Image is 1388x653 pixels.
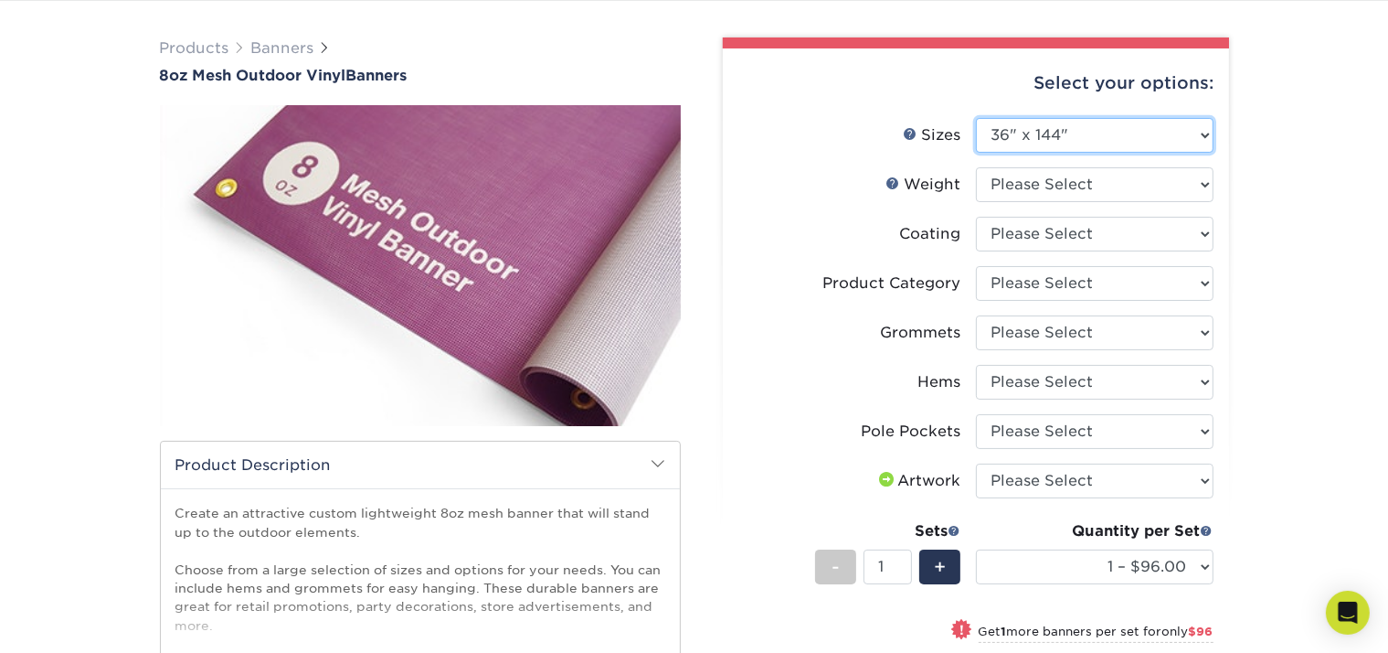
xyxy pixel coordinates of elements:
a: Products [160,39,229,57]
img: 8oz Mesh Outdoor Vinyl 01 [160,86,681,446]
div: Select your options: [737,48,1214,118]
h2: Product Description [161,442,680,488]
div: Open Intercom Messenger [1326,591,1370,635]
span: $96 [1189,625,1213,638]
span: 8oz Mesh Outdoor Vinyl [160,67,346,84]
div: Sets [815,520,961,542]
a: Banners [251,39,314,57]
div: Coating [900,223,961,245]
span: - [832,553,840,581]
span: + [934,553,946,581]
div: Hems [918,371,961,393]
div: Sizes [904,124,961,146]
div: Pole Pockets [862,421,961,443]
div: Artwork [876,470,961,492]
div: Quantity per Set [976,520,1213,542]
div: Weight [886,174,961,196]
div: Grommets [881,322,961,344]
h1: Banners [160,67,681,84]
small: Get more banners per set for [979,625,1213,643]
a: 8oz Mesh Outdoor VinylBanners [160,67,681,84]
div: Product Category [823,273,961,294]
strong: 1 [1001,625,1007,638]
iframe: Google Customer Reviews [5,597,155,647]
span: only [1162,625,1213,638]
span: ! [959,621,964,640]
